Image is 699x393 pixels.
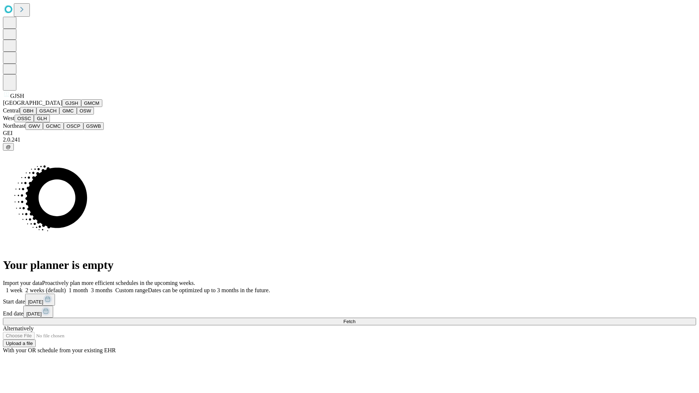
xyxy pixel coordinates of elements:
[3,130,696,136] div: GEI
[3,123,25,129] span: Northeast
[6,144,11,150] span: @
[59,107,76,115] button: GMC
[25,287,66,293] span: 2 weeks (default)
[69,287,88,293] span: 1 month
[115,287,148,293] span: Custom range
[3,340,36,347] button: Upload a file
[3,136,696,143] div: 2.0.241
[3,306,696,318] div: End date
[10,93,24,99] span: GJSH
[83,122,104,130] button: GSWB
[3,347,116,353] span: With your OR schedule from your existing EHR
[6,287,23,293] span: 1 week
[81,99,102,107] button: GMCM
[34,115,50,122] button: GLH
[15,115,34,122] button: OSSC
[28,299,43,305] span: [DATE]
[3,294,696,306] div: Start date
[25,294,55,306] button: [DATE]
[3,143,14,151] button: @
[3,325,33,332] span: Alternatively
[3,100,62,106] span: [GEOGRAPHIC_DATA]
[3,258,696,272] h1: Your planner is empty
[91,287,112,293] span: 3 months
[3,318,696,325] button: Fetch
[3,280,42,286] span: Import your data
[36,107,59,115] button: GSACH
[62,99,81,107] button: GJSH
[3,115,15,121] span: West
[77,107,94,115] button: OSW
[343,319,355,324] span: Fetch
[25,122,43,130] button: GWV
[20,107,36,115] button: GBH
[23,306,53,318] button: [DATE]
[43,122,64,130] button: GCMC
[148,287,270,293] span: Dates can be optimized up to 3 months in the future.
[42,280,195,286] span: Proactively plan more efficient schedules in the upcoming weeks.
[3,107,20,114] span: Central
[26,311,42,317] span: [DATE]
[64,122,83,130] button: OSCP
